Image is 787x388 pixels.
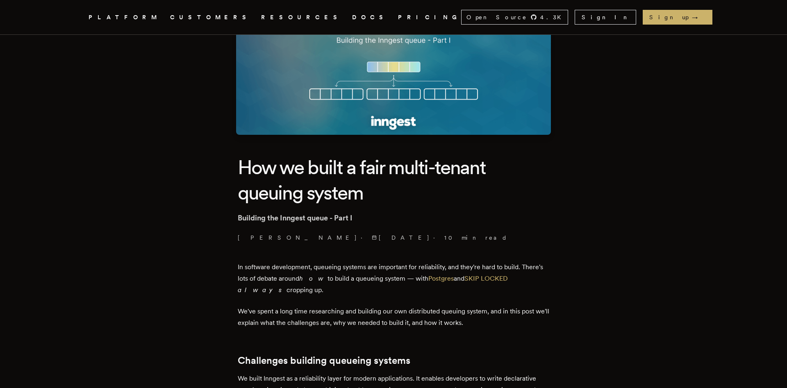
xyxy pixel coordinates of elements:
[238,286,287,294] em: always
[238,261,549,296] p: In software development, queueing systems are important for reliability, and they're hard to buil...
[372,234,430,242] span: [DATE]
[428,275,454,282] a: Postgres
[238,212,549,224] p: Building the Inngest queue - Part I
[238,154,549,206] h1: How we built a fair multi-tenant queuing system
[170,12,251,23] a: CUSTOMERS
[466,13,527,21] span: Open Source
[692,13,706,21] span: →
[444,234,507,242] span: 10 min read
[398,12,461,23] a: PRICING
[575,10,636,25] a: Sign In
[352,12,388,23] a: DOCS
[464,275,508,282] a: SKIP LOCKED
[238,234,549,242] p: · ·
[643,10,712,25] a: Sign up
[299,275,328,282] em: how
[540,13,566,21] span: 4.3 K
[89,12,160,23] button: PLATFORM
[238,355,549,366] h2: Challenges building queueing systems
[261,12,342,23] button: RESOURCES
[238,306,549,329] p: We've spent a long time researching and building our own distributed queuing system, and in this ...
[238,234,357,242] a: [PERSON_NAME]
